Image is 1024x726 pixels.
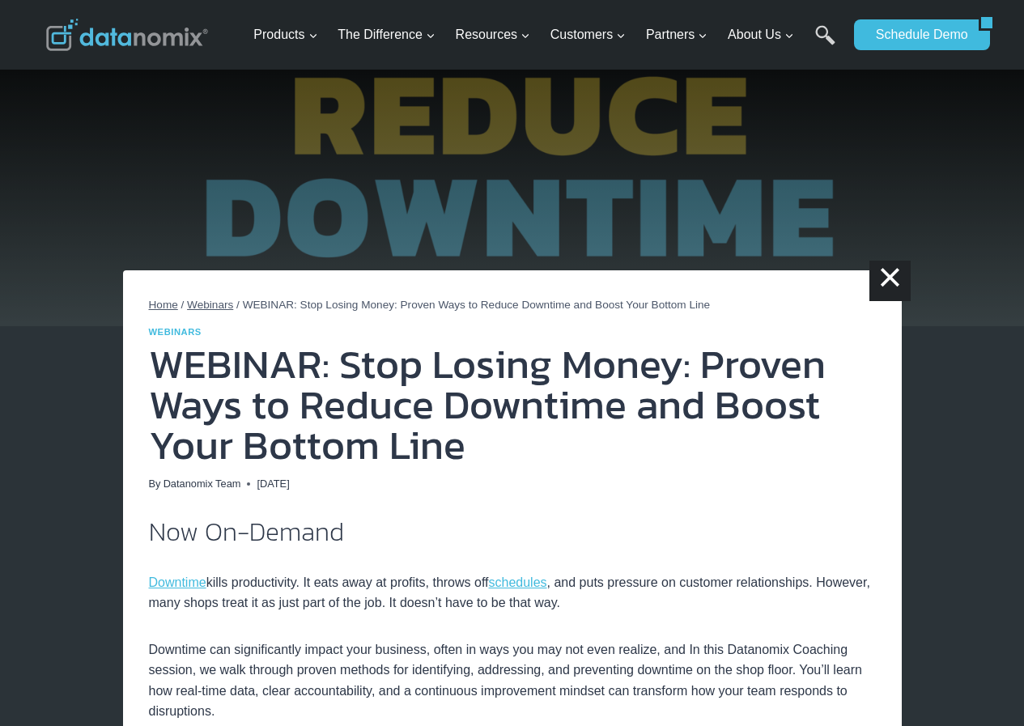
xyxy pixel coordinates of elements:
[489,575,547,589] a: schedules
[869,261,910,301] a: ×
[149,572,876,613] p: kills productivity. It eats away at profits, throws off , and puts pressure on customer relations...
[728,24,794,45] span: About Us
[646,24,707,45] span: Partners
[456,24,530,45] span: Resources
[247,9,846,62] nav: Primary Navigation
[46,19,208,51] img: Datanomix
[149,344,876,465] h1: WEBINAR: Stop Losing Money: Proven Ways to Reduce Downtime and Boost Your Bottom Line
[149,519,876,545] h2: Now On-Demand
[164,478,241,490] a: Datanomix Team
[243,299,711,311] span: WEBINAR: Stop Losing Money: Proven Ways to Reduce Downtime and Boost Your Bottom Line
[253,24,317,45] span: Products
[550,24,626,45] span: Customers
[854,19,979,50] a: Schedule Demo
[149,299,178,311] a: Home
[236,299,240,311] span: /
[257,476,289,492] time: [DATE]
[338,24,436,45] span: The Difference
[149,575,206,589] a: Downtime
[149,327,202,337] a: Webinars
[815,25,835,62] a: Search
[149,639,876,722] p: Downtime can significantly impact your business, often in ways you may not even realize, and In t...
[187,299,233,311] a: Webinars
[181,299,185,311] span: /
[149,296,876,314] nav: Breadcrumbs
[149,476,161,492] span: By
